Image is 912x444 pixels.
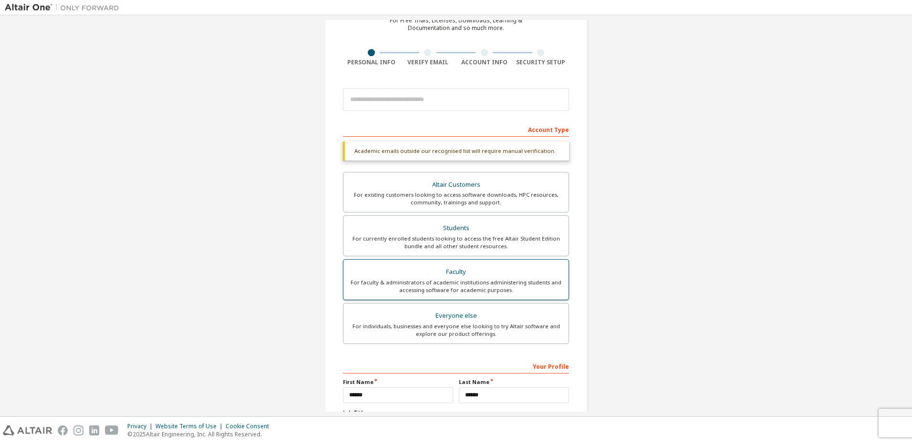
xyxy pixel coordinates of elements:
[349,191,563,206] div: For existing customers looking to access software downloads, HPC resources, community, trainings ...
[349,178,563,192] div: Altair Customers
[73,425,83,435] img: instagram.svg
[127,423,155,430] div: Privacy
[513,59,570,66] div: Security Setup
[226,423,275,430] div: Cookie Consent
[58,425,68,435] img: facebook.svg
[343,409,569,416] label: Job Title
[349,235,563,250] div: For currently enrolled students looking to access the free Altair Student Edition bundle and all ...
[89,425,99,435] img: linkedin.svg
[105,425,119,435] img: youtube.svg
[390,17,522,32] div: For Free Trials, Licenses, Downloads, Learning & Documentation and so much more.
[456,59,513,66] div: Account Info
[349,323,563,338] div: For individuals, businesses and everyone else looking to try Altair software and explore our prod...
[127,430,275,438] p: © 2025 Altair Engineering, Inc. All Rights Reserved.
[459,378,569,386] label: Last Name
[343,378,453,386] label: First Name
[349,222,563,235] div: Students
[155,423,226,430] div: Website Terms of Use
[343,141,569,161] div: Academic emails outside our recognised list will require manual verification.
[349,279,563,294] div: For faculty & administrators of academic institutions administering students and accessing softwa...
[349,265,563,279] div: Faculty
[349,309,563,323] div: Everyone else
[400,59,456,66] div: Verify Email
[343,358,569,373] div: Your Profile
[343,59,400,66] div: Personal Info
[3,425,52,435] img: altair_logo.svg
[343,121,569,137] div: Account Type
[5,3,124,12] img: Altair One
